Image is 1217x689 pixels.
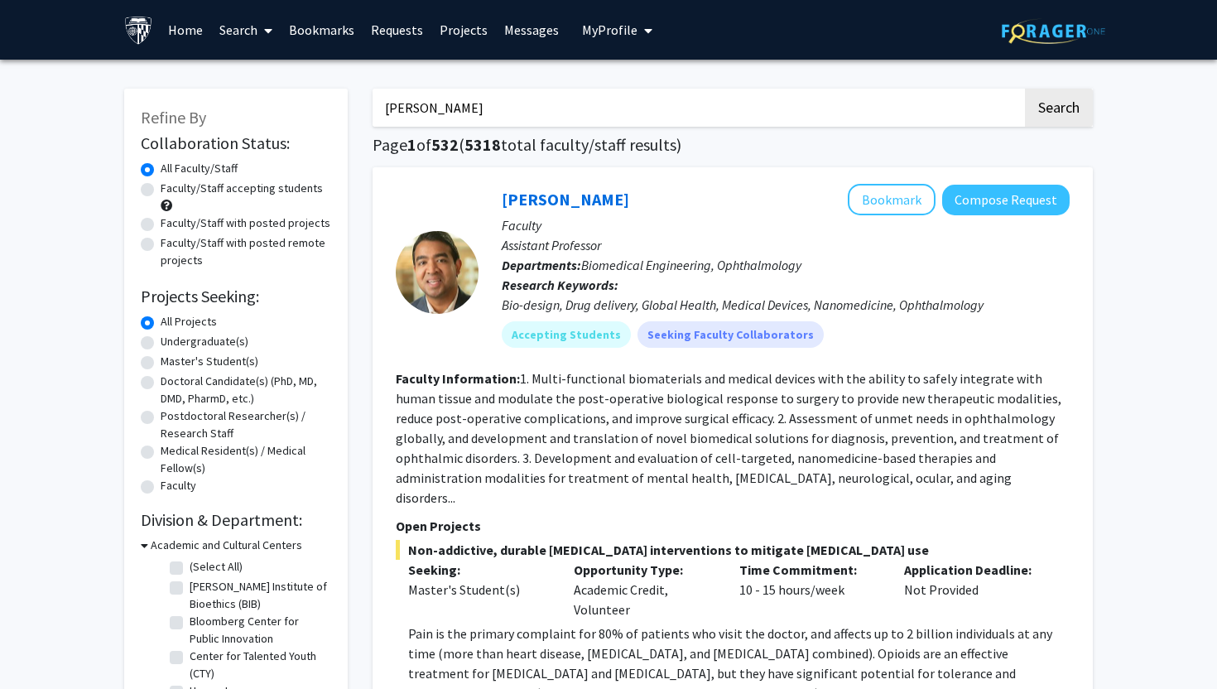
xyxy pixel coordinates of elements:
label: Medical Resident(s) / Medical Fellow(s) [161,442,331,477]
label: Center for Talented Youth (CTY) [190,648,327,682]
label: Master's Student(s) [161,353,258,370]
mat-chip: Accepting Students [502,321,631,348]
span: 532 [431,134,459,155]
a: Bookmarks [281,1,363,59]
b: Departments: [502,257,581,273]
label: Bloomberg Center for Public Innovation [190,613,327,648]
h1: Page of ( total faculty/staff results) [373,135,1093,155]
a: Requests [363,1,431,59]
div: Master's Student(s) [408,580,549,600]
span: Non-addictive, durable [MEDICAL_DATA] interventions to mitigate [MEDICAL_DATA] use [396,540,1070,560]
p: Seeking: [408,560,549,580]
label: Postdoctoral Researcher(s) / Research Staff [161,407,331,442]
p: Opportunity Type: [574,560,714,580]
p: Open Projects [396,516,1070,536]
a: Home [160,1,211,59]
p: Application Deadline: [904,560,1045,580]
div: Not Provided [892,560,1057,619]
p: Assistant Professor [502,235,1070,255]
button: Add Kunal Parikh to Bookmarks [848,184,936,215]
label: Faculty/Staff with posted projects [161,214,330,232]
h2: Collaboration Status: [141,133,331,153]
label: All Faculty/Staff [161,160,238,177]
span: My Profile [582,22,637,38]
p: Time Commitment: [739,560,880,580]
label: Faculty [161,477,196,494]
fg-read-more: 1. Multi-functional biomaterials and medical devices with the ability to safely integrate with hu... [396,370,1061,506]
b: Research Keywords: [502,277,618,293]
label: Faculty/Staff with posted remote projects [161,234,331,269]
iframe: Chat [12,614,70,677]
input: Search Keywords [373,89,1022,127]
label: [PERSON_NAME] Institute of Bioethics (BIB) [190,578,327,613]
b: Faculty Information: [396,370,520,387]
label: (Select All) [190,558,243,576]
mat-chip: Seeking Faculty Collaborators [637,321,824,348]
a: [PERSON_NAME] [502,189,629,210]
a: Search [211,1,281,59]
label: Undergraduate(s) [161,333,248,350]
button: Compose Request to Kunal Parikh [942,185,1070,215]
div: Bio-design, Drug delivery, Global Health, Medical Devices, Nanomedicine, Ophthalmology [502,295,1070,315]
p: Faculty [502,215,1070,235]
a: Messages [496,1,567,59]
label: Doctoral Candidate(s) (PhD, MD, DMD, PharmD, etc.) [161,373,331,407]
span: 5318 [464,134,501,155]
h3: Academic and Cultural Centers [151,537,302,554]
h2: Division & Department: [141,510,331,530]
label: Faculty/Staff accepting students [161,180,323,197]
button: Search [1025,89,1093,127]
a: Projects [431,1,496,59]
label: All Projects [161,313,217,330]
span: Refine By [141,107,206,128]
span: 1 [407,134,416,155]
img: Johns Hopkins University Logo [124,16,153,45]
div: 10 - 15 hours/week [727,560,892,619]
img: ForagerOne Logo [1002,18,1105,44]
span: Biomedical Engineering, Ophthalmology [581,257,801,273]
h2: Projects Seeking: [141,287,331,306]
div: Academic Credit, Volunteer [561,560,727,619]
